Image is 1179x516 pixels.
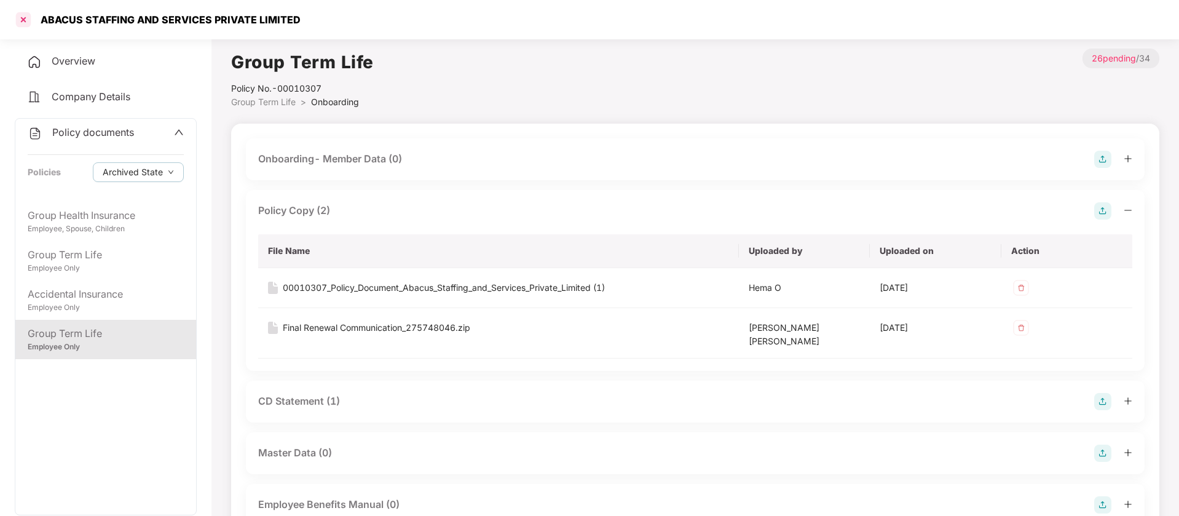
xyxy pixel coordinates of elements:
[311,97,359,107] span: Onboarding
[1124,154,1132,163] span: plus
[1124,206,1132,215] span: minus
[28,341,184,353] div: Employee Only
[749,321,860,348] div: [PERSON_NAME] [PERSON_NAME]
[231,97,296,107] span: Group Term Life
[880,321,991,335] div: [DATE]
[870,234,1001,268] th: Uploaded on
[1092,53,1136,63] span: 26 pending
[52,55,95,67] span: Overview
[28,126,42,141] img: svg+xml;base64,PHN2ZyB4bWxucz0iaHR0cDovL3d3dy53My5vcmcvMjAwMC9zdmciIHdpZHRoPSIyNCIgaGVpZ2h0PSIyNC...
[1082,49,1159,68] p: / 34
[301,97,306,107] span: >
[52,126,134,138] span: Policy documents
[258,394,340,409] div: CD Statement (1)
[28,263,184,274] div: Employee Only
[739,234,870,268] th: Uploaded by
[27,90,42,105] img: svg+xml;base64,PHN2ZyB4bWxucz0iaHR0cDovL3d3dy53My5vcmcvMjAwMC9zdmciIHdpZHRoPSIyNCIgaGVpZ2h0PSIyNC...
[258,497,400,512] div: Employee Benefits Manual (0)
[258,445,332,461] div: Master Data (0)
[28,287,184,302] div: Accidental Insurance
[268,322,278,334] img: svg+xml;base64,PHN2ZyB4bWxucz0iaHR0cDovL3d3dy53My5vcmcvMjAwMC9zdmciIHdpZHRoPSIxNiIgaGVpZ2h0PSIyMC...
[749,281,860,295] div: Hema O
[283,321,470,335] div: Final Renewal Communication_275748046.zip
[1094,151,1111,168] img: svg+xml;base64,PHN2ZyB4bWxucz0iaHR0cDovL3d3dy53My5vcmcvMjAwMC9zdmciIHdpZHRoPSIyOCIgaGVpZ2h0PSIyOC...
[174,127,184,137] span: up
[1094,393,1111,410] img: svg+xml;base64,PHN2ZyB4bWxucz0iaHR0cDovL3d3dy53My5vcmcvMjAwMC9zdmciIHdpZHRoPSIyOCIgaGVpZ2h0PSIyOC...
[28,208,184,223] div: Group Health Insurance
[268,282,278,294] img: svg+xml;base64,PHN2ZyB4bWxucz0iaHR0cDovL3d3dy53My5vcmcvMjAwMC9zdmciIHdpZHRoPSIxNiIgaGVpZ2h0PSIyMC...
[1094,445,1111,462] img: svg+xml;base64,PHN2ZyB4bWxucz0iaHR0cDovL3d3dy53My5vcmcvMjAwMC9zdmciIHdpZHRoPSIyOCIgaGVpZ2h0PSIyOC...
[1094,496,1111,514] img: svg+xml;base64,PHN2ZyB4bWxucz0iaHR0cDovL3d3dy53My5vcmcvMjAwMC9zdmciIHdpZHRoPSIyOCIgaGVpZ2h0PSIyOC...
[231,49,374,76] h1: Group Term Life
[93,162,184,182] button: Archived Statedown
[231,82,374,95] div: Policy No.- 00010307
[258,203,330,218] div: Policy Copy (2)
[1011,278,1031,298] img: svg+xml;base64,PHN2ZyB4bWxucz0iaHR0cDovL3d3dy53My5vcmcvMjAwMC9zdmciIHdpZHRoPSIzMiIgaGVpZ2h0PSIzMi...
[28,165,61,179] div: Policies
[258,151,402,167] div: Onboarding- Member Data (0)
[1001,234,1132,268] th: Action
[33,14,301,26] div: ABACUS STAFFING AND SERVICES PRIVATE LIMITED
[1124,448,1132,457] span: plus
[1011,318,1031,338] img: svg+xml;base64,PHN2ZyB4bWxucz0iaHR0cDovL3d3dy53My5vcmcvMjAwMC9zdmciIHdpZHRoPSIzMiIgaGVpZ2h0PSIzMi...
[28,302,184,314] div: Employee Only
[27,55,42,69] img: svg+xml;base64,PHN2ZyB4bWxucz0iaHR0cDovL3d3dy53My5vcmcvMjAwMC9zdmciIHdpZHRoPSIyNCIgaGVpZ2h0PSIyNC...
[28,247,184,263] div: Group Term Life
[28,223,184,235] div: Employee, Spouse, Children
[283,281,605,295] div: 00010307_Policy_Document_Abacus_Staffing_and_Services_Private_Limited (1)
[880,281,991,295] div: [DATE]
[103,165,163,179] span: Archived State
[1124,500,1132,509] span: plus
[168,169,174,176] span: down
[1094,202,1111,220] img: svg+xml;base64,PHN2ZyB4bWxucz0iaHR0cDovL3d3dy53My5vcmcvMjAwMC9zdmciIHdpZHRoPSIyOCIgaGVpZ2h0PSIyOC...
[258,234,739,268] th: File Name
[52,90,130,103] span: Company Details
[28,326,184,341] div: Group Term Life
[1124,397,1132,405] span: plus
